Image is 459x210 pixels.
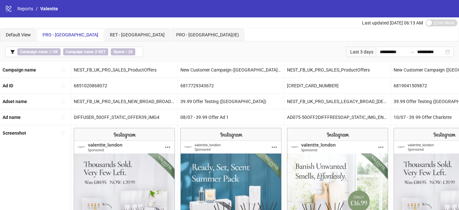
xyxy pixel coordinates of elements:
b: Adset name [3,99,27,104]
span: swap-right [409,49,415,54]
div: 6817729343672 [178,78,284,93]
b: Campaign name [3,67,36,72]
span: PRO - [GEOGRAPHIC_DATA] [43,32,98,37]
div: 39.99 Offer Testing ([GEOGRAPHIC_DATA]) [178,94,284,109]
span: > [111,48,135,55]
span: sort-ascending [61,68,65,72]
div: [CREDIT_CARD_NUMBER] [284,78,391,93]
div: 6851020868072 [71,78,177,93]
div: Last 3 days [346,47,376,57]
div: NEST_FB_UK_PRO_SALES_LEGACY_BROAD_[DEMOGRAPHIC_DATA]_A+_F_45+_28082025 [284,94,391,109]
div: 08/07 - 39.99 Offer Ad 1 [178,110,284,125]
span: RET - [GEOGRAPHIC_DATA] [110,32,165,37]
div: NEST_FB_UK_PRO_SALES_ProductOffers [71,62,177,78]
b: Screenshot [3,130,26,136]
div: New Customer Campaign ([GEOGRAPHIC_DATA]) (N.C) [178,62,284,78]
span: ∌ [63,48,108,55]
span: PRO - [GEOGRAPHIC_DATA](IE) [176,32,239,37]
span: sort-ascending [61,115,65,119]
div: AD075-50OFF2DIFFFREESOAP_STATIC_IMG_EN_IMG_PP_10072025_ALLG_CC_SC3_None_ [284,110,391,125]
b: UK [53,50,58,54]
span: ∋ [17,48,61,55]
b: Spend [113,50,124,54]
b: RET [99,50,106,54]
span: sort-ascending [61,83,65,88]
b: Ad ID [3,83,13,88]
span: Default View [6,32,31,37]
div: DIFFUSER_50OFF_STATIC_OFFER39_IMG4 [71,110,177,125]
div: NEST_FB_UK_PRO_SALES_ProductOffers [284,62,391,78]
b: Ad name [3,115,21,120]
span: sort-ascending [61,99,65,104]
b: Campaign name [20,50,48,54]
span: Last updated [DATE] 06:13 AM [362,20,423,25]
b: 20 [128,50,133,54]
li: / [36,5,38,12]
span: Valentte [40,6,58,11]
span: filter [10,50,15,54]
button: Campaign name ∋ UKCampaign name ∌ RETSpend > 20 [5,47,143,57]
span: sort-ascending [61,131,65,135]
div: NEST_FB_UK_PRO_SALES_NEW_BROAD_BROAD_A+_ALLG_18-65_28082025 [71,94,177,109]
b: Campaign name [66,50,93,54]
span: to [409,49,415,54]
a: Reports [16,5,34,12]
